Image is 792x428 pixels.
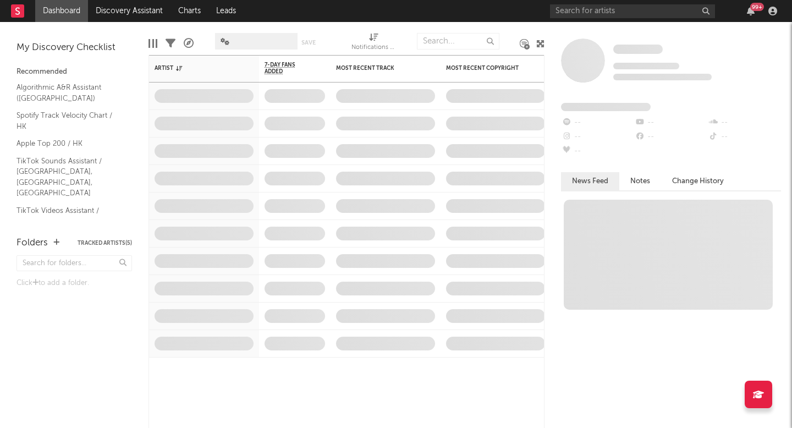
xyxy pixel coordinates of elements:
[16,155,121,199] a: TikTok Sounds Assistant / [GEOGRAPHIC_DATA], [GEOGRAPHIC_DATA], [GEOGRAPHIC_DATA]
[166,28,175,59] div: Filters
[561,116,634,130] div: --
[561,144,634,158] div: --
[613,45,663,54] span: Some Artist
[265,62,309,75] span: 7-Day Fans Added
[16,237,48,250] div: Folders
[561,103,651,111] span: Fans Added by Platform
[16,255,132,271] input: Search for folders...
[16,81,121,104] a: Algorithmic A&R Assistant ([GEOGRAPHIC_DATA])
[16,138,121,150] a: Apple Top 200 / HK
[301,40,316,46] button: Save
[708,130,781,144] div: --
[750,3,764,11] div: 99 +
[336,65,419,72] div: Most Recent Track
[351,28,395,59] div: Notifications (Artist)
[619,172,661,190] button: Notes
[16,41,132,54] div: My Discovery Checklist
[747,7,755,15] button: 99+
[634,130,707,144] div: --
[155,65,237,72] div: Artist
[351,41,395,54] div: Notifications (Artist)
[446,65,529,72] div: Most Recent Copyright
[16,205,121,249] a: TikTok Videos Assistant / [GEOGRAPHIC_DATA], [GEOGRAPHIC_DATA], [GEOGRAPHIC_DATA]
[634,116,707,130] div: --
[550,4,715,18] input: Search for artists
[708,116,781,130] div: --
[561,172,619,190] button: News Feed
[561,130,634,144] div: --
[148,28,157,59] div: Edit Columns
[16,65,132,79] div: Recommended
[613,74,712,80] span: 0 fans last week
[661,172,735,190] button: Change History
[613,63,679,69] span: Tracking Since: [DATE]
[417,33,499,50] input: Search...
[613,44,663,55] a: Some Artist
[16,109,121,132] a: Spotify Track Velocity Chart / HK
[16,277,132,290] div: Click to add a folder.
[78,240,132,246] button: Tracked Artists(5)
[184,28,194,59] div: A&R Pipeline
